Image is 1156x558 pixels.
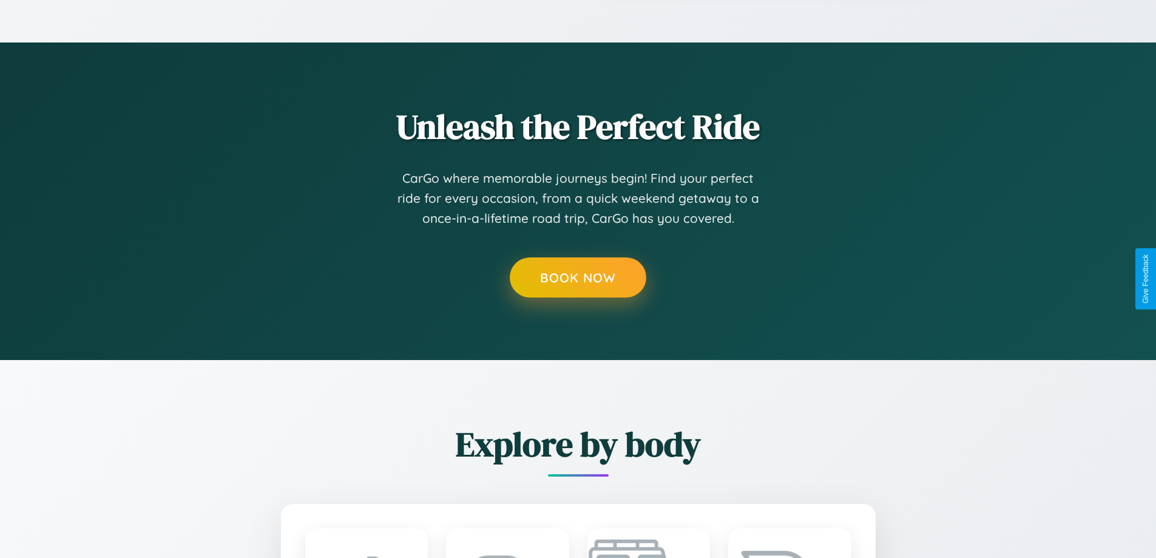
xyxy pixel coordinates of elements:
button: Book Now [510,257,646,298]
div: Give Feedback [1141,254,1150,304]
h2: Unleash the Perfect Ride [214,103,942,150]
p: CarGo where memorable journeys begin! Find your perfect ride for every occasion, from a quick wee... [396,168,760,229]
h2: Explore by body [214,421,942,468]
